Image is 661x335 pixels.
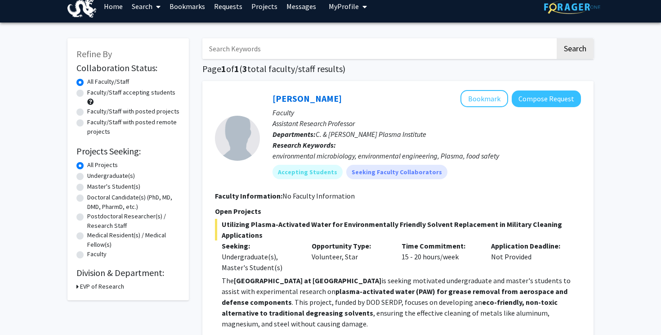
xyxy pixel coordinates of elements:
[202,38,555,59] input: Search Keywords
[76,63,180,73] h2: Collaboration Status:
[292,298,482,307] span: . This project, funded by DOD SERDP, focuses on developing an
[282,191,355,200] span: No Faculty Information
[222,287,567,307] strong: plasma-activated water (PAW) for grease removal from aerospace and defense components
[215,206,581,217] p: Open Projects
[87,171,135,181] label: Undergraduate(s)
[221,63,226,74] span: 1
[87,77,129,86] label: All Faculty/Staff
[222,251,298,273] div: Undergraduate(s), Master's Student(s)
[76,48,112,59] span: Refine By
[402,240,478,251] p: Time Commitment:
[272,150,581,161] div: environmental microbiology, environmental engineering, Plasma, food safety
[87,88,175,97] label: Faculty/Staff accepting students
[80,282,124,291] h3: EVP of Research
[222,276,234,285] span: The
[87,160,118,170] label: All Projects
[87,231,180,249] label: Medical Resident(s) / Medical Fellow(s)
[215,219,581,240] span: Utilizing Plasma-Activated Water for Environmentally Friendly Solvent Replacement in Military Cle...
[272,118,581,129] p: Assistant Research Professor
[491,240,567,251] p: Application Deadline:
[557,38,594,59] button: Search
[87,118,180,136] label: Faculty/Staff with posted remote projects
[202,63,594,74] h1: Page of ( total faculty/staff results)
[87,107,179,116] label: Faculty/Staff with posted projects
[272,165,343,179] mat-chip: Accepting Students
[484,240,574,273] div: Not Provided
[272,107,581,118] p: Faculty
[87,193,180,212] label: Doctoral Candidate(s) (PhD, MD, DMD, PharmD, etc.)
[87,249,107,259] label: Faculty
[312,240,388,251] p: Opportunity Type:
[512,91,581,107] button: Compose Request to Jinjie He
[460,90,508,107] button: Add Jinjie He to Bookmarks
[272,140,336,149] b: Research Keywords:
[87,182,140,191] label: Master's Student(s)
[234,276,381,285] strong: [GEOGRAPHIC_DATA] at [GEOGRAPHIC_DATA]
[272,93,342,104] a: [PERSON_NAME]
[316,130,426,139] span: C. & [PERSON_NAME] Plasma Institute
[346,165,447,179] mat-chip: Seeking Faculty Collaborators
[76,146,180,157] h2: Projects Seeking:
[222,240,298,251] p: Seeking:
[395,240,485,273] div: 15 - 20 hours/week
[234,63,239,74] span: 1
[305,240,395,273] div: Volunteer, Star
[222,276,571,296] span: is seeking motivated undergraduate and master's students to assist with experimental research on
[222,308,549,328] span: , ensuring the effective cleaning of metals like aluminum, magnesium, and steel without causing d...
[329,2,359,11] span: My Profile
[7,294,38,328] iframe: Chat
[242,63,247,74] span: 3
[87,212,180,231] label: Postdoctoral Researcher(s) / Research Staff
[272,130,316,139] b: Departments:
[76,267,180,278] h2: Division & Department:
[215,191,282,200] b: Faculty Information:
